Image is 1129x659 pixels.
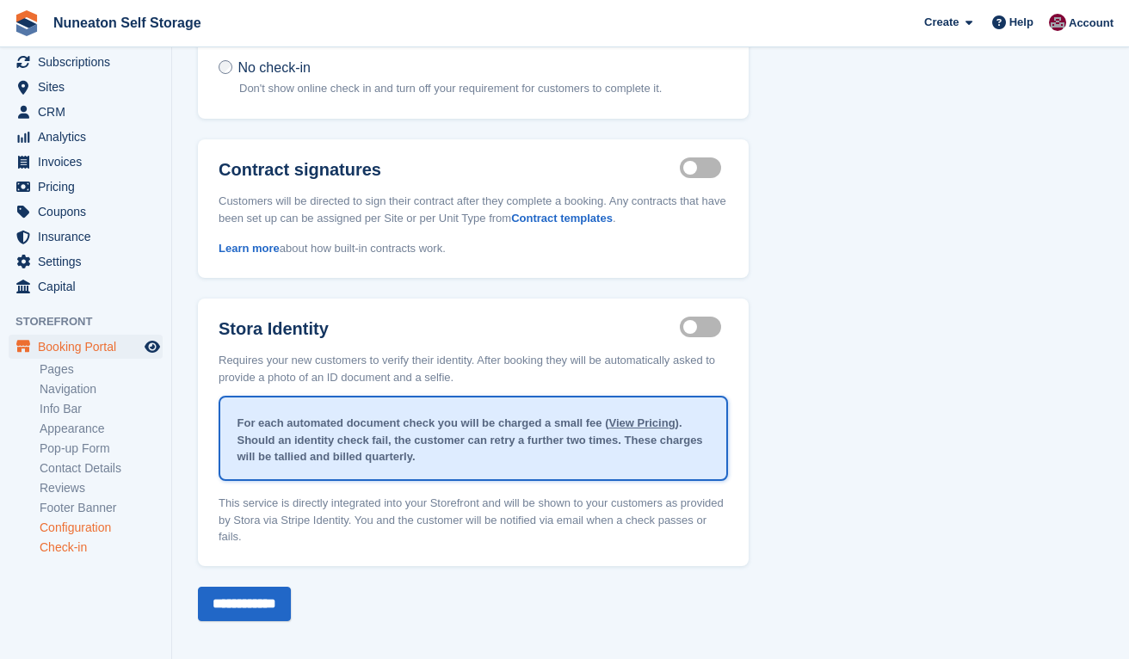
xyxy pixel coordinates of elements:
[40,440,163,457] a: Pop-up Form
[38,50,141,74] span: Subscriptions
[219,242,280,255] a: Learn more
[40,361,163,378] a: Pages
[680,167,728,169] label: Integrated contract signing enabled
[40,460,163,477] a: Contact Details
[219,342,728,385] p: Requires your new customers to verify their identity. After booking they will be automatically as...
[9,50,163,74] a: menu
[219,182,728,226] p: Customers will be directed to sign their contract after they complete a booking. Any contracts th...
[38,249,141,274] span: Settings
[40,539,163,556] a: Check-in
[609,416,676,429] a: View Pricing
[38,75,141,99] span: Sites
[511,212,613,225] a: Contract templates
[40,381,163,397] a: Navigation
[220,401,726,479] div: For each automated document check you will be charged a small fee ( ). Should an identity check f...
[15,313,171,330] span: Storefront
[9,125,163,149] a: menu
[40,421,163,437] a: Appearance
[239,80,662,97] p: Don't show online check in and turn off your requirement for customers to complete it.
[9,335,163,359] a: menu
[924,14,959,31] span: Create
[40,480,163,496] a: Reviews
[9,225,163,249] a: menu
[1069,15,1114,32] span: Account
[142,336,163,357] a: Preview store
[238,60,310,75] span: No check-in
[9,200,163,224] a: menu
[38,175,141,199] span: Pricing
[9,150,163,174] a: menu
[38,225,141,249] span: Insurance
[1049,14,1066,31] img: Chris Palmer
[9,274,163,299] a: menu
[219,484,728,545] p: This service is directly integrated into your Storefront and will be shown to your customers as p...
[219,319,680,339] label: Stora Identity
[9,175,163,199] a: menu
[9,75,163,99] a: menu
[38,274,141,299] span: Capital
[46,9,208,37] a: Nuneaton Self Storage
[219,160,680,180] label: Contract signatures
[680,326,728,329] label: Identity proof enabled
[38,125,141,149] span: Analytics
[40,401,163,417] a: Info Bar
[38,200,141,224] span: Coupons
[9,249,163,274] a: menu
[40,520,163,536] a: Configuration
[38,150,141,174] span: Invoices
[40,500,163,516] a: Footer Banner
[219,60,232,74] input: No check-in Don't show online check in and turn off your requirement for customers to complete it.
[1009,14,1033,31] span: Help
[38,100,141,124] span: CRM
[9,100,163,124] a: menu
[38,335,141,359] span: Booking Portal
[219,230,728,257] p: about how built-in contracts work.
[14,10,40,36] img: stora-icon-8386f47178a22dfd0bd8f6a31ec36ba5ce8667c1dd55bd0f319d3a0aa187defe.svg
